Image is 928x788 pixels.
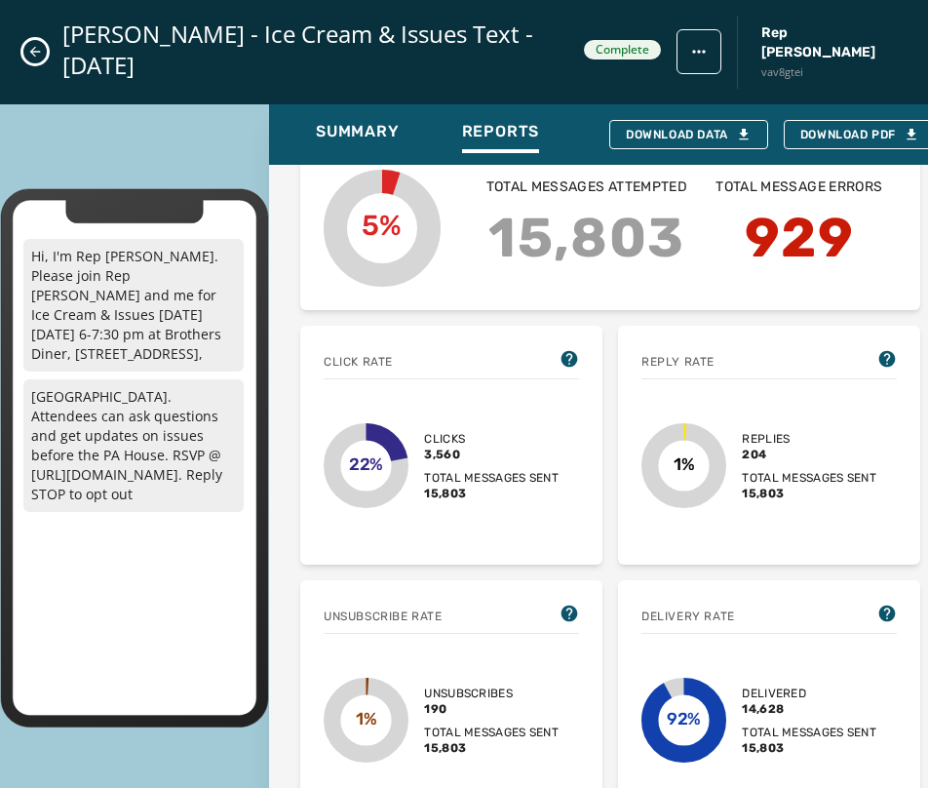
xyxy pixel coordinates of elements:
span: Clicks [424,431,465,447]
text: 1% [356,709,377,729]
span: Reply rate [641,354,715,370]
span: Delivered [742,686,806,701]
span: Reports [462,122,540,141]
span: 204 [742,447,766,462]
text: 5% [363,209,403,242]
span: Summary [316,122,400,141]
span: Click rate [324,354,393,370]
div: Download Data [626,127,752,142]
span: 15,803 [424,740,466,756]
button: Download Data [609,120,768,149]
span: Download PDF [800,127,919,142]
span: 3,560 [424,447,460,462]
span: Complete [596,42,649,58]
span: Total messages sent [742,725,876,740]
span: Replies [742,431,790,447]
span: 14,628 [742,701,784,717]
button: Reports [446,112,556,157]
button: broadcast action menu [677,29,721,74]
text: 92% [667,709,702,729]
span: 15,803 [488,197,684,279]
span: Total message errors [715,177,882,197]
text: 22% [349,454,384,474]
span: 15,803 [742,740,784,756]
span: Total messages attempted [486,177,687,197]
span: Total messages sent [742,470,876,486]
span: Total messages sent [424,725,559,740]
span: Unsubscribes [424,686,513,701]
button: Summary [300,112,415,157]
span: [PERSON_NAME] - Ice Cream & Issues Text - [DATE] [62,19,576,81]
span: 929 [745,197,854,279]
text: 1% [674,454,695,474]
span: vav8gtei [761,64,897,81]
span: 15,803 [424,486,466,501]
span: Total messages sent [424,470,559,486]
span: Rep [PERSON_NAME] [761,23,897,62]
span: 190 [424,701,446,717]
span: 15,803 [742,486,784,501]
span: Delivery Rate [641,609,735,624]
span: Unsubscribe Rate [324,609,443,624]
